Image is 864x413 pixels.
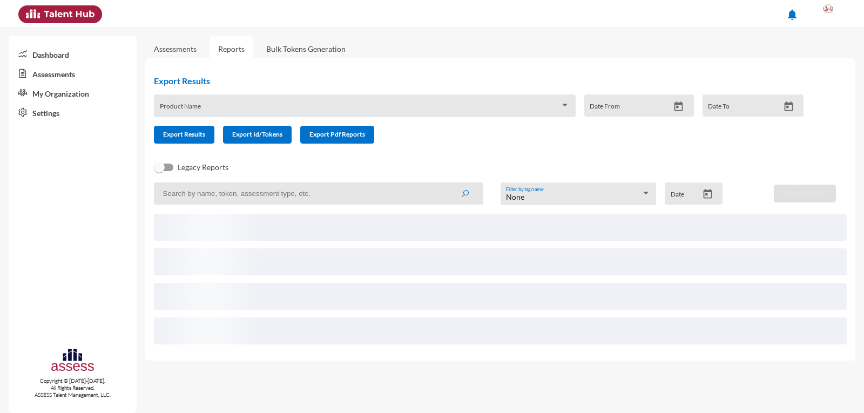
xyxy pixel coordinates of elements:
a: Settings [9,103,137,122]
span: None [506,192,524,201]
span: Export Results [163,130,205,138]
button: Download PDF [774,185,836,202]
span: Export Id/Tokens [232,130,282,138]
a: Assessments [9,64,137,83]
button: Open calendar [779,101,798,112]
input: Search by name, token, assessment type, etc. [154,182,483,205]
a: Dashboard [9,44,137,64]
p: Copyright © [DATE]-[DATE]. All Rights Reserved. ASSESS Talent Management, LLC. [9,377,137,398]
img: assesscompany-logo.png [50,347,95,375]
span: Export Pdf Reports [309,130,365,138]
span: Download PDF [783,189,827,197]
a: Reports [210,36,253,62]
a: Bulk Tokens Generation [258,36,354,62]
h2: Export Results [154,76,812,86]
span: Legacy Reports [178,161,228,174]
mat-icon: notifications [786,8,799,21]
button: Export Id/Tokens [223,126,292,144]
a: Assessments [154,44,197,53]
button: Export Pdf Reports [300,126,374,144]
button: Export Results [154,126,214,144]
button: Open calendar [698,188,717,200]
a: My Organization [9,83,137,103]
button: Open calendar [669,101,688,112]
